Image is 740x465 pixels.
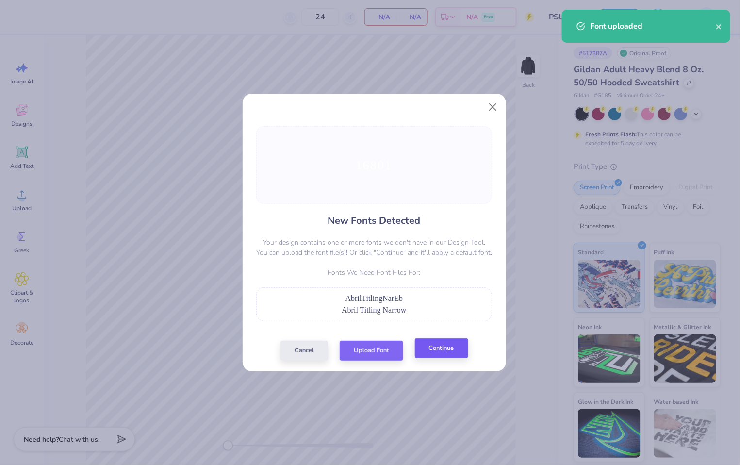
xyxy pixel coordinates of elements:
span: AbrilTitlingNarEb [345,294,403,302]
div: Font uploaded [590,20,716,32]
p: Fonts We Need Font Files For: [256,267,492,278]
button: Continue [415,338,468,358]
button: Upload Font [340,341,403,361]
h4: New Fonts Detected [328,214,421,228]
button: Cancel [280,341,328,361]
button: close [716,20,723,32]
button: Close [483,98,502,116]
span: Abril Titling Narrow [342,306,406,314]
p: Your design contains one or more fonts we don't have in our Design Tool. You can upload the font ... [256,237,492,258]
